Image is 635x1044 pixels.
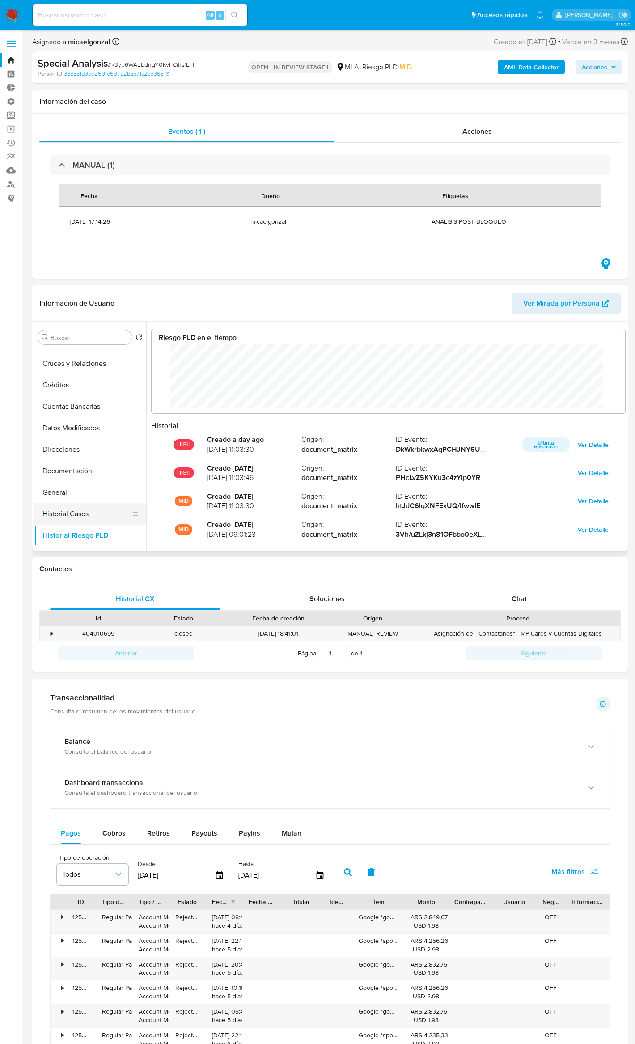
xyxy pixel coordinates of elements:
[578,523,609,536] span: Ver Detalle
[336,62,359,72] div: MLA
[58,646,194,660] button: Anterior
[301,435,396,445] span: Origen :
[360,649,362,658] span: 1
[207,501,301,511] span: [DATE] 11:03:30
[477,10,527,20] span: Accesos rápidos
[565,11,616,19] p: manuel.flocco@mercadolibre.com
[225,9,244,21] button: search-icon
[301,492,396,501] span: Origen :
[34,417,146,439] button: Datos Modificados
[175,496,192,506] p: MID
[498,60,565,74] button: AML Data Collector
[207,530,301,539] span: [DATE] 09:01:23
[301,520,396,530] span: Origen :
[396,463,494,473] span: ID Evento :
[108,60,194,69] span: # k3yp6WAEbdngY0KvFCihsfEH
[301,445,396,454] strong: document_matrix
[219,11,221,19] span: s
[432,217,591,225] span: ANÁLISIS POST BLOQUEO
[576,60,622,74] button: Acciones
[512,293,621,314] button: Ver Mirada por Persona
[250,217,410,225] span: micaelgonzal
[72,160,115,170] h3: MANUAL (1)
[582,60,607,74] span: Acciones
[34,396,146,417] button: Cuentas Bancarias
[512,594,527,604] span: Chat
[70,185,109,206] div: Fecha
[116,594,155,604] span: Historial CX
[250,185,291,206] div: Dueño
[174,467,194,478] p: HIGH
[135,334,143,344] button: Volver al orden por defecto
[396,520,494,530] span: ID Evento :
[462,126,492,136] span: Acciones
[34,546,146,568] button: IV Challenges
[174,439,194,450] p: HIGH
[571,522,615,537] button: Ver Detalle
[504,60,559,74] b: AML Data Collector
[233,614,324,623] div: Fecha de creación
[558,36,560,48] span: -
[147,614,220,623] div: Estado
[207,492,301,501] strong: Creado [DATE]
[619,10,628,20] a: Salir
[536,11,544,19] a: Notificaciones
[34,482,146,503] button: General
[362,62,412,72] span: Riesgo PLD:
[415,626,620,641] div: Asignación del "Contactanos" - MP Cards y Cuentas Digitales
[396,435,494,445] span: ID Evento :
[39,97,621,106] h1: Información del caso
[207,463,301,473] strong: Creado [DATE]
[330,626,415,641] div: MANUAL_REVIEW
[151,420,178,431] strong: Historial
[141,626,226,641] div: closed
[207,435,301,445] strong: Creado a day ago
[62,614,135,623] div: Id
[66,37,110,47] b: micaelgonzal
[466,646,602,660] button: Siguiente
[38,56,108,70] b: Special Analysis
[248,61,332,73] p: OPEN - IN REVIEW STAGE I
[175,524,192,535] p: MID
[51,629,53,638] div: •
[168,126,205,136] span: Eventos ( 1 )
[494,36,556,48] div: Creado el: [DATE]
[34,353,146,374] button: Cruces y Relaciones
[207,11,214,19] span: Alt
[34,439,146,460] button: Direcciones
[301,501,396,511] strong: document_matrix
[34,503,139,525] button: Historial Casos
[422,614,614,623] div: Proceso
[55,626,141,641] div: 404010699
[64,70,169,78] a: 388331d9ee2591e697e2bab71c2cb986
[50,155,610,175] div: MANUAL (1)
[226,626,330,641] div: [DATE] 18:41:01
[309,594,345,604] span: Soluciones
[301,473,396,483] strong: document_matrix
[42,334,49,341] button: Buscar
[578,438,609,451] span: Ver Detalle
[298,646,362,660] span: Página de
[336,614,409,623] div: Origen
[34,374,146,396] button: Créditos
[301,463,396,473] span: Origen :
[32,37,110,47] span: Asignado a
[523,293,600,314] span: Ver Mirada por Persona
[562,37,619,47] span: Vence en 3 meses
[39,564,621,573] h1: Contactos
[38,70,62,78] b: Person ID
[578,467,609,479] span: Ver Detalle
[571,494,615,508] button: Ver Detalle
[34,525,146,546] button: Historial Riesgo PLD
[399,62,412,72] span: MID
[522,437,569,452] p: Ultima ejecución
[207,473,301,483] span: [DATE] 11:03:46
[207,520,301,530] strong: Creado [DATE]
[571,466,615,480] button: Ver Detalle
[159,332,237,343] strong: Riesgo PLD en el tiempo
[396,492,494,501] span: ID Evento :
[207,445,301,454] span: [DATE] 11:03:30
[571,437,615,452] button: Ver Detalle
[34,460,146,482] button: Documentación
[39,299,114,308] h1: Información de Usuario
